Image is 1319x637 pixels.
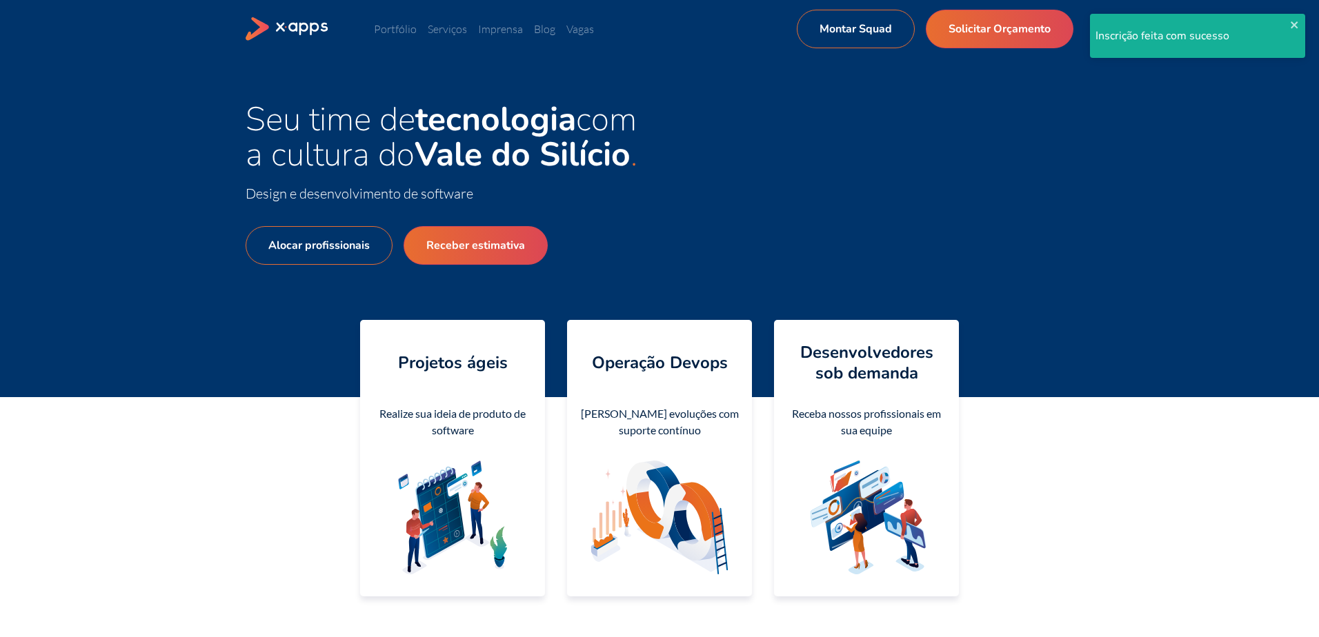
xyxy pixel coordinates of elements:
[785,405,948,438] div: Receba nossos profissionais em sua equipe
[404,226,548,265] a: Receber estimativa
[566,22,594,36] a: Vagas
[797,10,915,48] a: Montar Squad
[398,352,508,373] h4: Projetos ágeis
[246,97,637,177] span: Seu time de com a cultura do
[374,22,417,36] a: Portfólio
[415,97,576,142] strong: tecnologia
[926,10,1073,48] a: Solicitar Orçamento
[246,226,393,265] a: Alocar profissionais
[478,22,523,36] a: Imprensa
[415,132,631,177] strong: Vale do Silício
[785,342,948,383] h4: Desenvolvedores sob demanda
[534,22,555,36] a: Blog
[578,405,741,438] div: [PERSON_NAME] evoluções com suporte contínuo
[1095,28,1290,44] div: Inscrição feita com sucesso
[428,22,467,36] a: Serviços
[246,185,473,202] span: Design e desenvolvimento de software
[1290,19,1300,30] button: close
[592,352,728,373] h4: Operação Devops
[371,405,534,438] div: Realize sua ideia de produto de software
